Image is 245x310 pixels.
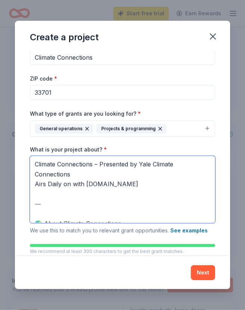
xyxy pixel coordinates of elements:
[30,227,208,234] span: We use this to match you to relevant grant opportunities.
[30,120,215,137] button: General operationsProjects & programming
[30,156,215,223] textarea: Climate Connections – Presented by Yale Climate Connections Airs Daily on with [DOMAIN_NAME] ⸻ 🌍 ...
[30,31,99,43] div: Create a project
[30,75,57,82] label: ZIP code
[30,110,141,118] label: What type of grants are you looking for?
[35,124,93,134] div: General operations
[191,265,215,280] button: Next
[170,226,208,235] button: See examples
[30,248,215,254] p: We recommend at least 300 characters to get the best grant matches.
[96,124,167,134] div: Projects & programming
[30,50,215,65] input: After school program
[30,146,107,153] label: What is your project about?
[30,85,215,100] input: 12345 (U.S. only)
